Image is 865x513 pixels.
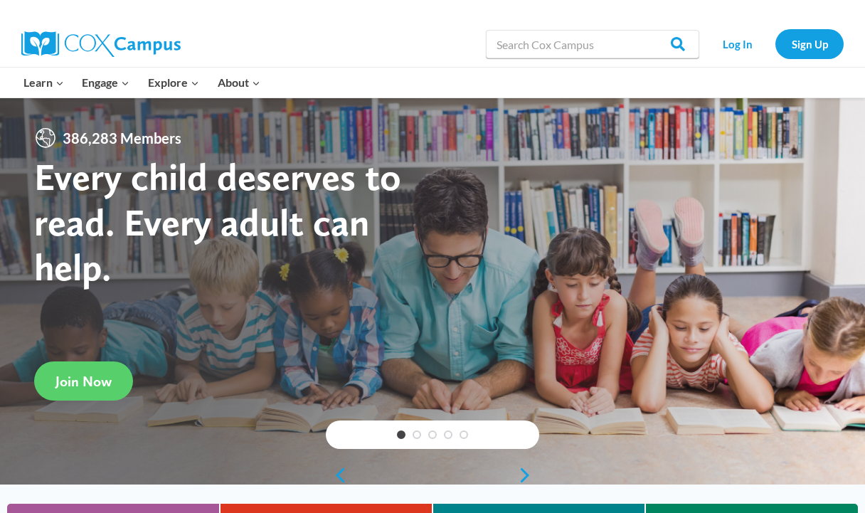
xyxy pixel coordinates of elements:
[34,361,133,401] a: Join Now
[518,467,539,484] a: next
[82,73,129,92] span: Engage
[444,430,452,439] a: 4
[486,30,699,58] input: Search Cox Campus
[460,430,468,439] a: 5
[413,430,421,439] a: 2
[706,29,844,58] nav: Secondary Navigation
[57,127,187,149] span: 386,283 Members
[326,461,539,490] div: content slider buttons
[14,68,269,97] nav: Primary Navigation
[326,467,347,484] a: previous
[34,154,401,290] strong: Every child deserves to read. Every adult can help.
[55,373,112,390] span: Join Now
[21,31,181,57] img: Cox Campus
[397,430,405,439] a: 1
[428,430,437,439] a: 3
[148,73,199,92] span: Explore
[706,29,768,58] a: Log In
[218,73,260,92] span: About
[23,73,64,92] span: Learn
[775,29,844,58] a: Sign Up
